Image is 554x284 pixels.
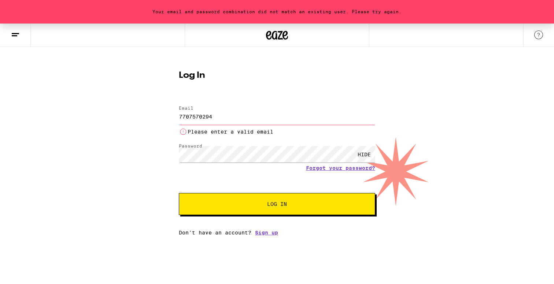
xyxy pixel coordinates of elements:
button: Log In [179,193,375,215]
span: Log In [267,201,287,207]
label: Password [179,143,202,148]
a: Forgot your password? [306,165,375,171]
span: Hi. Need any help? [4,5,53,11]
label: Email [179,106,193,110]
div: Don't have an account? [179,230,375,236]
input: Email [179,108,375,125]
li: Please enter a valid email [179,127,375,136]
a: Sign up [255,230,278,236]
h1: Log In [179,71,375,80]
div: HIDE [353,146,375,163]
